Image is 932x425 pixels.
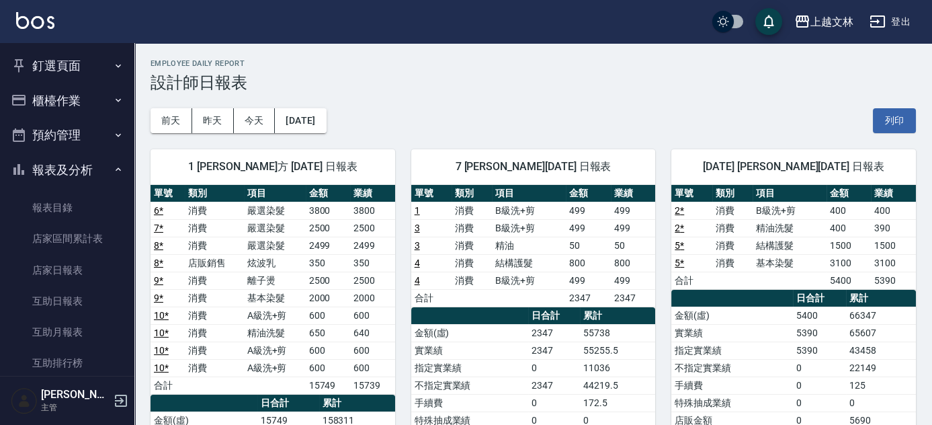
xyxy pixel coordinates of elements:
[5,118,129,153] button: 預約管理
[827,254,872,272] td: 3100
[846,394,916,412] td: 0
[350,359,395,377] td: 600
[671,394,792,412] td: 特殊抽成業績
[452,254,492,272] td: 消費
[411,289,452,307] td: 合計
[566,202,611,219] td: 499
[350,377,395,394] td: 15739
[411,377,529,394] td: 不指定實業績
[5,48,129,83] button: 釘選頁面
[687,160,900,173] span: [DATE] [PERSON_NAME][DATE] 日報表
[528,342,580,359] td: 2347
[871,185,916,202] th: 業績
[712,219,753,237] td: 消費
[712,237,753,254] td: 消費
[244,272,306,289] td: 離子燙
[350,254,395,272] td: 350
[580,307,655,325] th: 累計
[671,185,712,202] th: 單號
[411,359,529,377] td: 指定實業績
[827,185,872,202] th: 金額
[566,289,611,307] td: 2347
[185,359,244,377] td: 消費
[528,324,580,342] td: 2347
[671,324,792,342] td: 實業績
[350,289,395,307] td: 2000
[5,255,129,286] a: 店家日報表
[671,342,792,359] td: 指定實業績
[306,359,351,377] td: 600
[712,185,753,202] th: 類別
[41,388,110,401] h5: [PERSON_NAME]
[185,289,244,307] td: 消費
[827,272,872,289] td: 5400
[319,395,395,412] th: 累計
[671,377,792,394] td: 手續費
[753,254,827,272] td: 基本染髮
[5,348,129,379] a: 互助排行榜
[5,83,129,118] button: 櫃檯作業
[411,342,529,359] td: 實業績
[415,275,420,286] a: 4
[755,8,782,35] button: save
[753,185,827,202] th: 項目
[244,324,306,342] td: 精油洗髮
[306,185,351,202] th: 金額
[611,272,656,289] td: 499
[846,290,916,307] th: 累計
[528,377,580,394] td: 2347
[827,202,872,219] td: 400
[244,359,306,377] td: A級洗+剪
[671,185,916,290] table: a dense table
[5,223,129,254] a: 店家區間累計表
[350,202,395,219] td: 3800
[566,185,611,202] th: 金額
[871,272,916,289] td: 5390
[234,108,276,133] button: 今天
[793,394,847,412] td: 0
[306,237,351,254] td: 2499
[492,237,566,254] td: 精油
[411,394,529,412] td: 手續費
[185,342,244,359] td: 消費
[415,258,420,268] a: 4
[871,219,916,237] td: 390
[871,237,916,254] td: 1500
[306,377,351,394] td: 15749
[846,377,916,394] td: 125
[566,237,611,254] td: 50
[580,394,655,412] td: 172.5
[5,153,129,188] button: 報表及分析
[671,307,792,324] td: 金額(虛)
[671,359,792,377] td: 不指定實業績
[566,219,611,237] td: 499
[350,237,395,254] td: 2499
[492,185,566,202] th: 項目
[350,219,395,237] td: 2500
[257,395,319,412] th: 日合計
[5,317,129,348] a: 互助月報表
[611,237,656,254] td: 50
[151,185,185,202] th: 單號
[793,307,847,324] td: 5400
[580,359,655,377] td: 11036
[452,272,492,289] td: 消費
[185,185,244,202] th: 類別
[846,307,916,324] td: 66347
[712,254,753,272] td: 消費
[306,324,351,342] td: 650
[753,219,827,237] td: 精油洗髮
[415,205,420,216] a: 1
[846,342,916,359] td: 43458
[185,237,244,254] td: 消費
[306,342,351,359] td: 600
[244,202,306,219] td: 嚴選染髮
[871,202,916,219] td: 400
[566,254,611,272] td: 800
[185,219,244,237] td: 消費
[151,185,395,395] table: a dense table
[810,13,853,30] div: 上越文林
[244,307,306,324] td: A級洗+剪
[306,254,351,272] td: 350
[452,185,492,202] th: 類別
